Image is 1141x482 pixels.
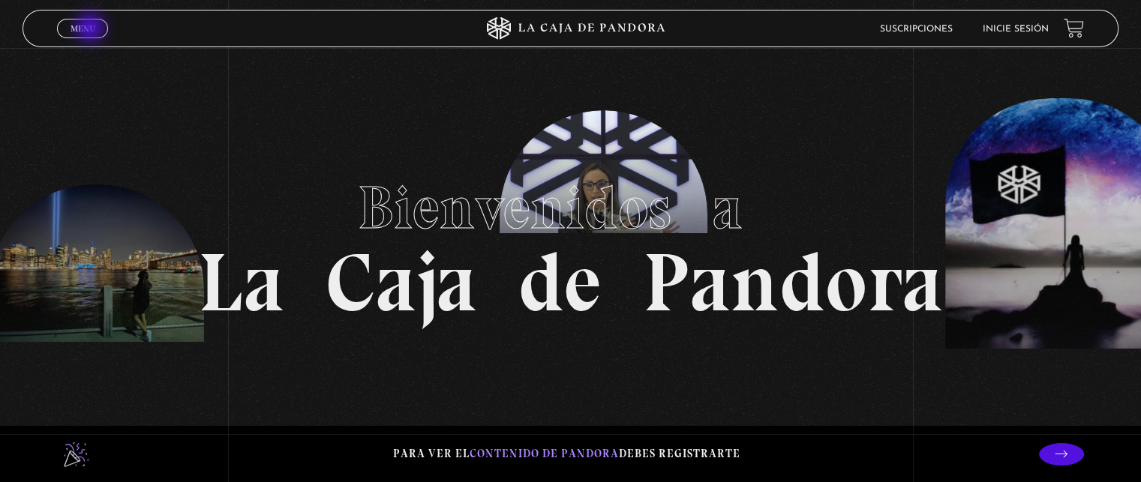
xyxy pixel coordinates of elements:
h1: La Caja de Pandora [198,159,943,324]
p: Para ver el debes registrarte [393,444,740,464]
span: Cerrar [65,37,101,47]
span: Menu [71,24,95,33]
span: contenido de Pandora [470,447,619,460]
a: Suscripciones [880,25,953,34]
a: View your shopping cart [1064,18,1084,38]
a: Inicie sesión [983,25,1049,34]
span: Bienvenidos a [358,172,784,244]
